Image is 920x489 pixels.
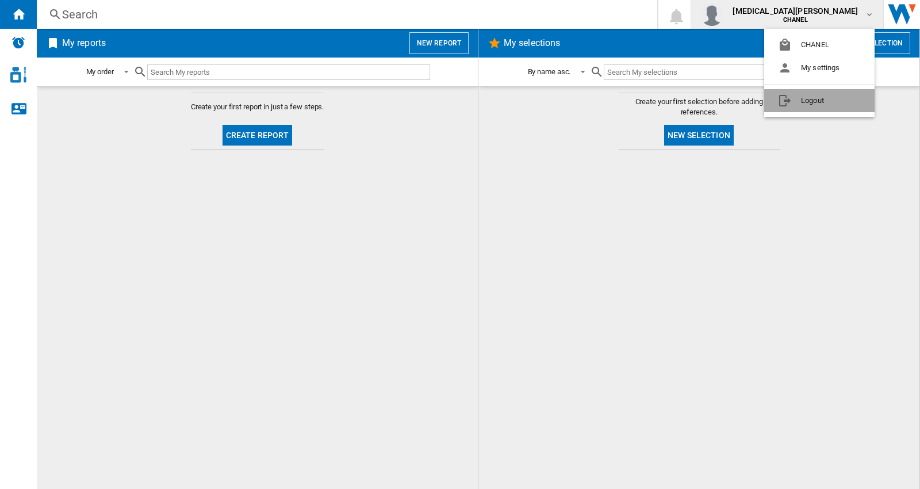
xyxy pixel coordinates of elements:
[764,33,875,56] button: CHANEL
[764,89,875,112] button: Logout
[764,56,875,79] button: My settings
